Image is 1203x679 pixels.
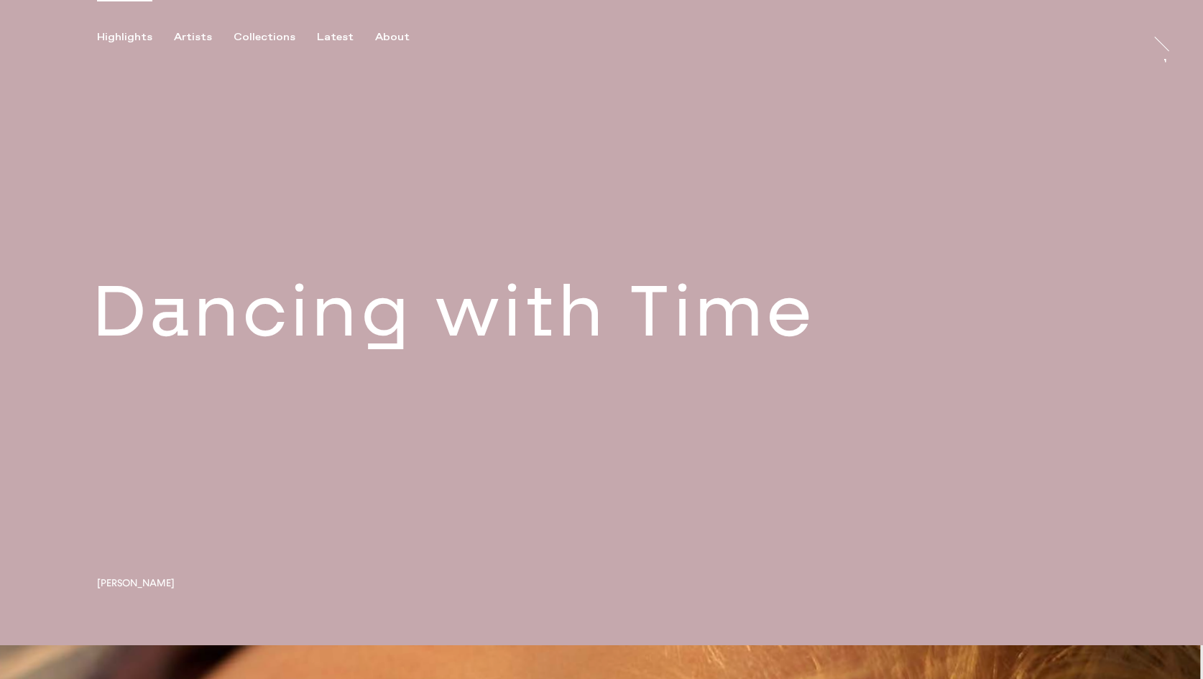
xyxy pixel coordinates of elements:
[375,31,410,44] div: About
[1133,27,1148,42] a: At
[234,31,295,44] div: Collections
[317,31,354,44] div: Latest
[234,31,317,44] button: Collections
[174,31,234,44] button: Artists
[375,31,431,44] button: About
[1164,58,1179,117] a: [PERSON_NAME]
[1153,58,1165,169] div: [PERSON_NAME]
[317,31,375,44] button: Latest
[174,31,212,44] div: Artists
[1133,41,1148,52] div: At
[97,31,152,44] div: Highlights
[97,31,174,44] button: Highlights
